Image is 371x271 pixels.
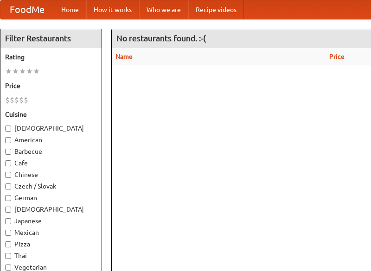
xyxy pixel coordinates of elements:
label: American [5,135,97,145]
li: $ [14,95,19,105]
a: Who we are [139,0,188,19]
li: ★ [26,66,33,76]
input: Pizza [5,241,11,247]
label: Czech / Slovak [5,182,97,191]
label: Japanese [5,216,97,226]
label: German [5,193,97,202]
input: Vegetarian [5,265,11,271]
input: Chinese [5,172,11,178]
li: $ [19,95,24,105]
a: How it works [86,0,139,19]
input: Thai [5,253,11,259]
label: Pizza [5,239,97,249]
label: [DEMOGRAPHIC_DATA] [5,124,97,133]
h4: Filter Restaurants [0,29,102,48]
input: Mexican [5,230,11,236]
label: Thai [5,251,97,260]
a: Recipe videos [188,0,244,19]
li: ★ [12,66,19,76]
h5: Rating [5,52,97,62]
label: Chinese [5,170,97,179]
h5: Price [5,81,97,90]
input: Czech / Slovak [5,183,11,189]
input: German [5,195,11,201]
label: [DEMOGRAPHIC_DATA] [5,205,97,214]
input: Japanese [5,218,11,224]
input: [DEMOGRAPHIC_DATA] [5,207,11,213]
ng-pluralize: No restaurants found. :-( [116,34,206,43]
li: $ [24,95,28,105]
label: Cafe [5,158,97,168]
a: Name [115,53,133,60]
li: ★ [33,66,40,76]
label: Barbecue [5,147,97,156]
a: Price [329,53,345,60]
a: FoodMe [0,0,54,19]
li: ★ [19,66,26,76]
li: $ [5,95,10,105]
li: ★ [5,66,12,76]
input: American [5,137,11,143]
a: Home [54,0,86,19]
input: [DEMOGRAPHIC_DATA] [5,126,11,132]
h5: Cuisine [5,110,97,119]
input: Barbecue [5,149,11,155]
label: Mexican [5,228,97,237]
input: Cafe [5,160,11,166]
li: $ [10,95,14,105]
